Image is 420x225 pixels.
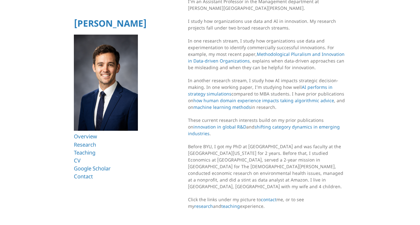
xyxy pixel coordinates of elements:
a: Methodological Pluralism and Innovation in Data-driven Organizations [188,51,345,64]
a: shifting category dynamics in emerging industries [188,124,340,136]
a: Research [74,141,96,148]
p: These current research interests build on my prior publications on and . [188,117,346,137]
p: Before BYU, I got my PhD at [GEOGRAPHIC_DATA] and was faculty at the [GEOGRAPHIC_DATA][US_STATE] ... [188,143,346,190]
a: teaching [221,203,240,209]
a: research [194,203,213,209]
a: Teaching [74,149,95,156]
a: how human domain experience impacts taking algorithmic advice [193,97,334,103]
a: contact [261,196,276,202]
img: Ryan T Allen HBS [74,35,138,131]
a: Overview [74,133,97,140]
a: machine learning methods [193,104,251,110]
a: Google Scholar [74,165,111,172]
a: CV [74,157,81,164]
a: AI performs in strategy simulations [188,84,333,97]
a: Contact [74,173,93,180]
a: innovation in global R&D [193,124,246,130]
p: In one research stream, I study how organizations use data and experimentation to identify commer... [188,37,346,71]
a: [PERSON_NAME] [74,17,147,29]
p: In another research stream, I study how AI impacts strategic decision-making. In one working pape... [188,77,346,110]
p: I study how organizations use data and AI in innovation. My research projects fall under two broa... [188,18,346,31]
p: Click the links under my picture to me, or to see my and experience. [188,196,346,209]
